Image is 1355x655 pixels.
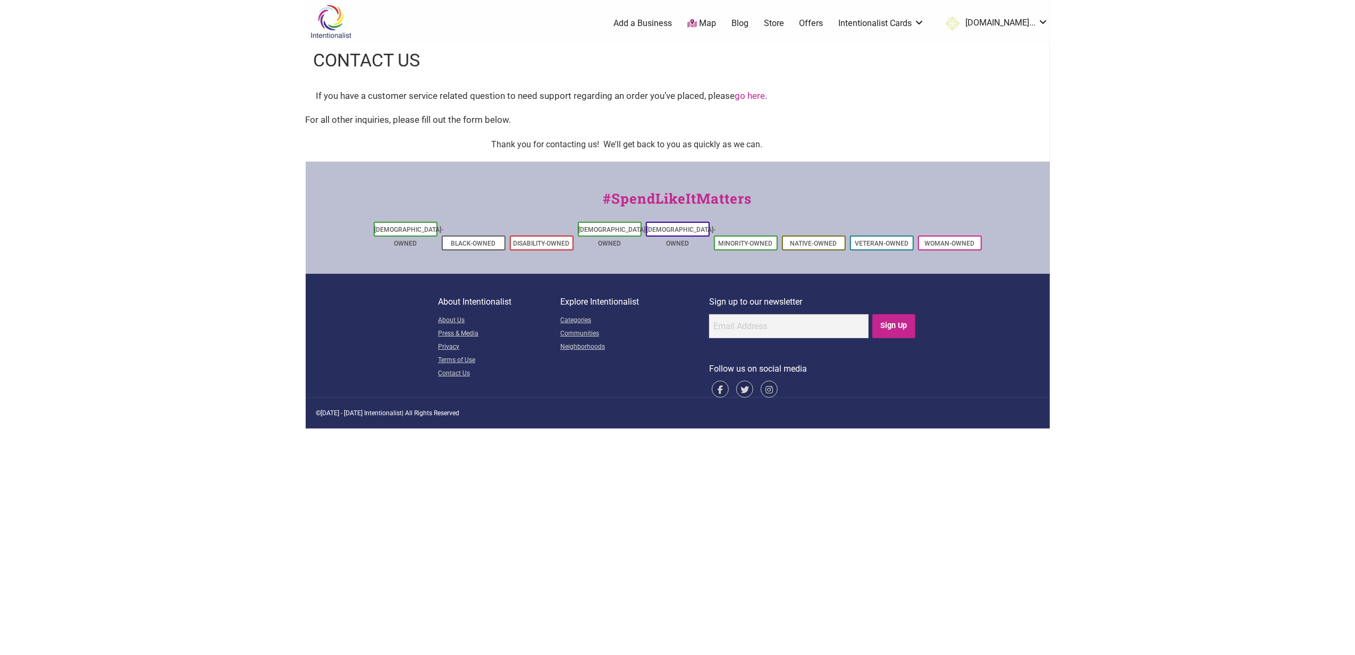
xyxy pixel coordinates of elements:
a: Privacy [438,341,560,354]
a: Woman-Owned [925,240,975,247]
div: For all other inquiries, please fill out the form below. [306,113,1050,127]
p: Sign up to our newsletter [709,295,917,309]
a: About Us [438,314,560,327]
div: © | All Rights Reserved [316,408,1039,418]
a: Intentionalist Cards [838,18,924,29]
p: Explore Intentionalist [560,295,709,309]
a: Communities [560,327,709,341]
a: [DEMOGRAPHIC_DATA]-Owned [647,226,716,247]
a: Map [687,18,716,30]
a: [DEMOGRAPHIC_DATA]-Owned [579,226,648,247]
a: Terms of Use [438,354,560,367]
p: About Intentionalist [438,295,560,309]
a: [DOMAIN_NAME]... [940,14,1048,33]
a: Minority-Owned [719,240,773,247]
a: Store [764,18,784,29]
a: Native-Owned [790,240,837,247]
p: Follow us on social media [709,362,917,376]
li: tchc.org... [940,14,1048,33]
a: Veteran-Owned [855,240,908,247]
a: Contact Us [438,367,560,381]
a: Add a Business [613,18,672,29]
a: Disability-Owned [514,240,570,247]
a: Blog [731,18,748,29]
img: Intentionalist [306,4,356,39]
span: [DATE] - [DATE] [321,409,363,417]
span: Intentionalist [365,409,402,417]
input: Sign Up [872,314,915,338]
a: Black-Owned [451,240,496,247]
div: If you have a customer service related question to need support regarding an order you’ve placed,... [316,89,1039,103]
p: Thank you for contacting us! We'll get back to you as quickly as we can. [492,138,864,152]
a: Categories [560,314,709,327]
div: #SpendLikeItMatters [306,188,1050,220]
a: go here [735,90,765,101]
a: Press & Media [438,327,560,341]
div: Thank you for contacting us!&nbsp; We'll get back to you as quickly as we can. [492,138,864,152]
h1: Contact Us [314,48,420,73]
a: [DEMOGRAPHIC_DATA]-Owned [375,226,444,247]
a: Neighborhoods [560,341,709,354]
input: Email Address [709,314,869,338]
a: Offers [799,18,823,29]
